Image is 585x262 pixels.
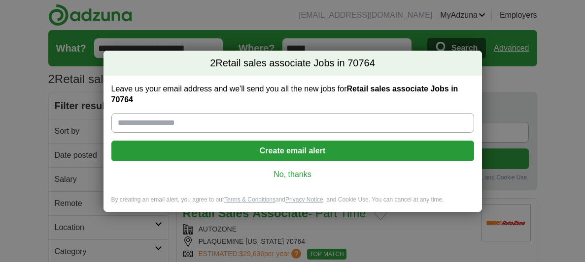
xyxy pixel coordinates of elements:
a: No, thanks [119,169,466,180]
div: By creating an email alert, you agree to our and , and Cookie Use. You can cancel at any time. [103,196,482,212]
span: 2 [210,57,215,70]
h2: Retail sales associate Jobs in 70764 [103,51,482,76]
a: Privacy Notice [285,196,323,203]
a: Terms & Conditions [224,196,275,203]
label: Leave us your email address and we'll send you all the new jobs for [111,84,474,105]
button: Create email alert [111,141,474,161]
